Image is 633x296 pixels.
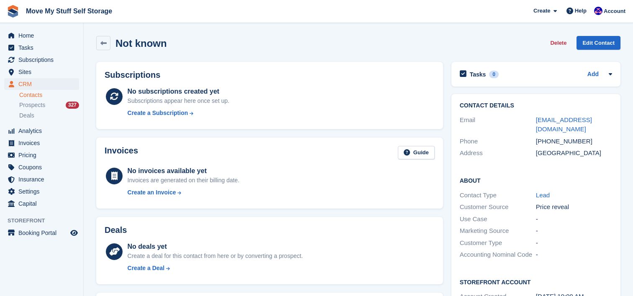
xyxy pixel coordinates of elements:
img: Jade Whetnall [594,7,602,15]
div: Email [460,115,536,134]
a: Create a Subscription [128,109,230,117]
h2: Contact Details [460,102,612,109]
div: 327 [66,102,79,109]
div: Create an Invoice [128,188,176,197]
span: CRM [18,78,69,90]
a: menu [4,54,79,66]
a: menu [4,66,79,78]
div: Contact Type [460,191,536,200]
a: Create a Deal [128,264,303,273]
button: Delete [547,36,570,50]
span: Subscriptions [18,54,69,66]
a: Prospects 327 [19,101,79,110]
span: Settings [18,186,69,197]
div: 0 [489,71,499,78]
a: Preview store [69,228,79,238]
a: Add [587,70,599,79]
h2: Tasks [470,71,486,78]
img: stora-icon-8386f47178a22dfd0bd8f6a31ec36ba5ce8667c1dd55bd0f319d3a0aa187defe.svg [7,5,19,18]
div: Marketing Source [460,226,536,236]
span: Deals [19,112,34,120]
span: Tasks [18,42,69,54]
div: Create a Deal [128,264,165,273]
a: menu [4,30,79,41]
div: Customer Type [460,238,536,248]
div: No invoices available yet [128,166,240,176]
a: menu [4,149,79,161]
div: Invoices are generated on their billing date. [128,176,240,185]
span: Home [18,30,69,41]
a: menu [4,198,79,209]
div: Phone [460,137,536,146]
a: Guide [398,146,435,160]
div: - [536,214,612,224]
a: menu [4,227,79,239]
div: [PHONE_NUMBER] [536,137,612,146]
div: Subscriptions appear here once set up. [128,97,230,105]
div: - [536,226,612,236]
a: menu [4,186,79,197]
a: [EMAIL_ADDRESS][DOMAIN_NAME] [536,116,592,133]
span: Coupons [18,161,69,173]
a: Lead [536,191,550,199]
span: Storefront [8,217,83,225]
span: Insurance [18,174,69,185]
div: - [536,250,612,260]
span: Sites [18,66,69,78]
span: Pricing [18,149,69,161]
a: menu [4,42,79,54]
span: Account [604,7,625,15]
div: No deals yet [128,242,303,252]
span: Booking Portal [18,227,69,239]
a: menu [4,78,79,90]
div: Address [460,148,536,158]
a: Move My Stuff Self Storage [23,4,115,18]
h2: Storefront Account [460,278,612,286]
span: Help [575,7,587,15]
a: menu [4,174,79,185]
div: Accounting Nominal Code [460,250,536,260]
h2: Deals [105,225,127,235]
a: menu [4,137,79,149]
a: menu [4,125,79,137]
span: Analytics [18,125,69,137]
div: Create a deal for this contact from here or by converting a prospect. [128,252,303,260]
div: - [536,238,612,248]
a: menu [4,161,79,173]
div: No subscriptions created yet [128,87,230,97]
span: Capital [18,198,69,209]
h2: Not known [115,38,167,49]
div: Use Case [460,214,536,224]
div: [GEOGRAPHIC_DATA] [536,148,612,158]
h2: Subscriptions [105,70,435,80]
span: Invoices [18,137,69,149]
span: Create [533,7,550,15]
div: Create a Subscription [128,109,188,117]
a: Create an Invoice [128,188,240,197]
h2: About [460,176,612,184]
div: Price reveal [536,202,612,212]
div: Customer Source [460,202,536,212]
a: Edit Contact [577,36,620,50]
span: Prospects [19,101,45,109]
a: Deals [19,111,79,120]
a: Contacts [19,91,79,99]
h2: Invoices [105,146,138,160]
